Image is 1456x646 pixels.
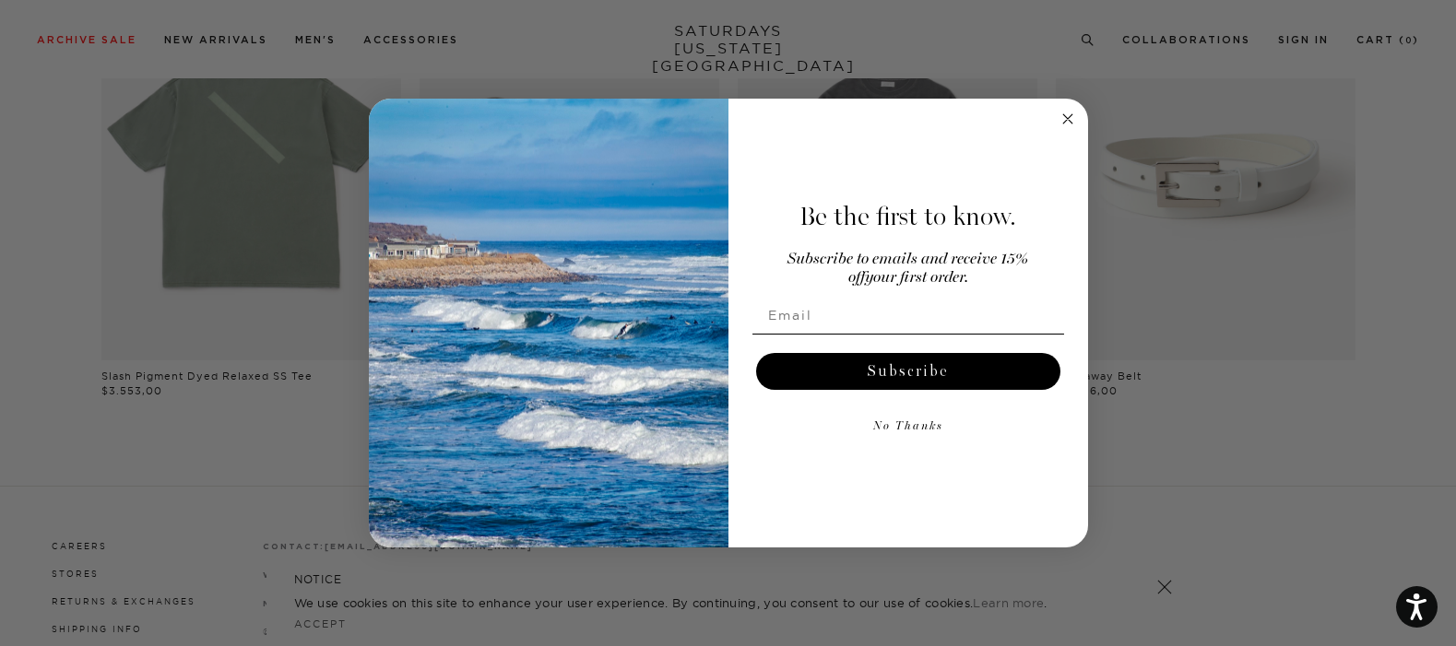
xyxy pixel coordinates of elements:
[752,297,1064,334] input: Email
[369,99,728,548] img: 125c788d-000d-4f3e-b05a-1b92b2a23ec9.jpeg
[865,270,968,286] span: your first order.
[1057,108,1079,130] button: Close dialog
[787,252,1028,267] span: Subscribe to emails and receive 15%
[756,353,1060,390] button: Subscribe
[752,334,1064,335] img: underline
[848,270,865,286] span: off
[799,201,1016,232] span: Be the first to know.
[752,408,1064,445] button: No Thanks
